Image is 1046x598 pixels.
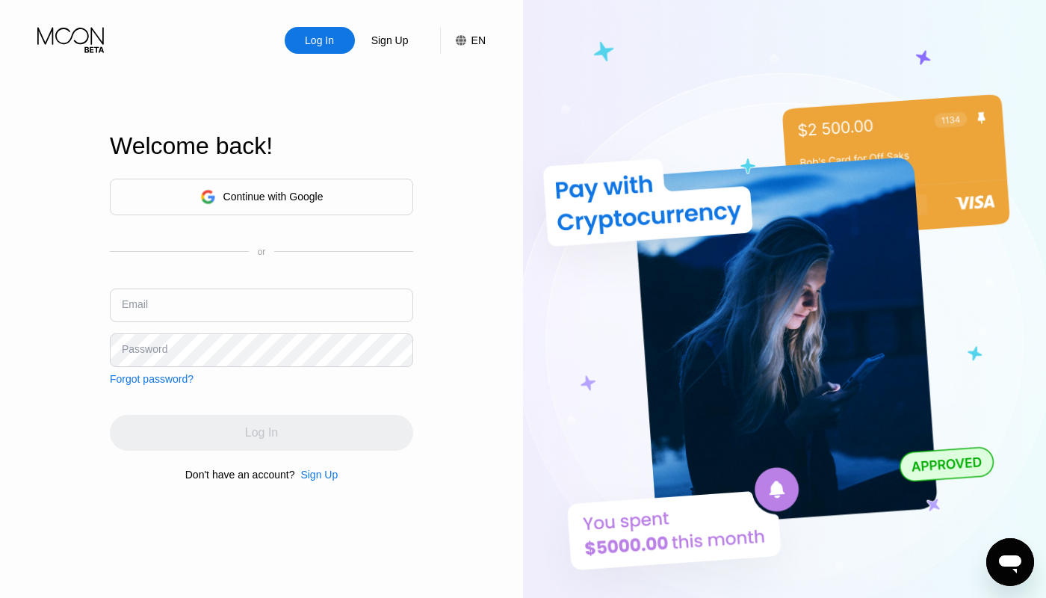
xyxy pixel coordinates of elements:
[185,469,295,481] div: Don't have an account?
[294,469,338,481] div: Sign Up
[986,538,1034,586] iframe: Button to launch messaging window
[471,34,486,46] div: EN
[223,191,324,203] div: Continue with Google
[303,33,335,48] div: Log In
[440,27,486,54] div: EN
[285,27,355,54] div: Log In
[110,373,194,385] div: Forgot password?
[370,33,410,48] div: Sign Up
[110,132,413,160] div: Welcome back!
[300,469,338,481] div: Sign Up
[258,247,266,257] div: or
[110,179,413,215] div: Continue with Google
[122,298,148,310] div: Email
[355,27,425,54] div: Sign Up
[122,343,167,355] div: Password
